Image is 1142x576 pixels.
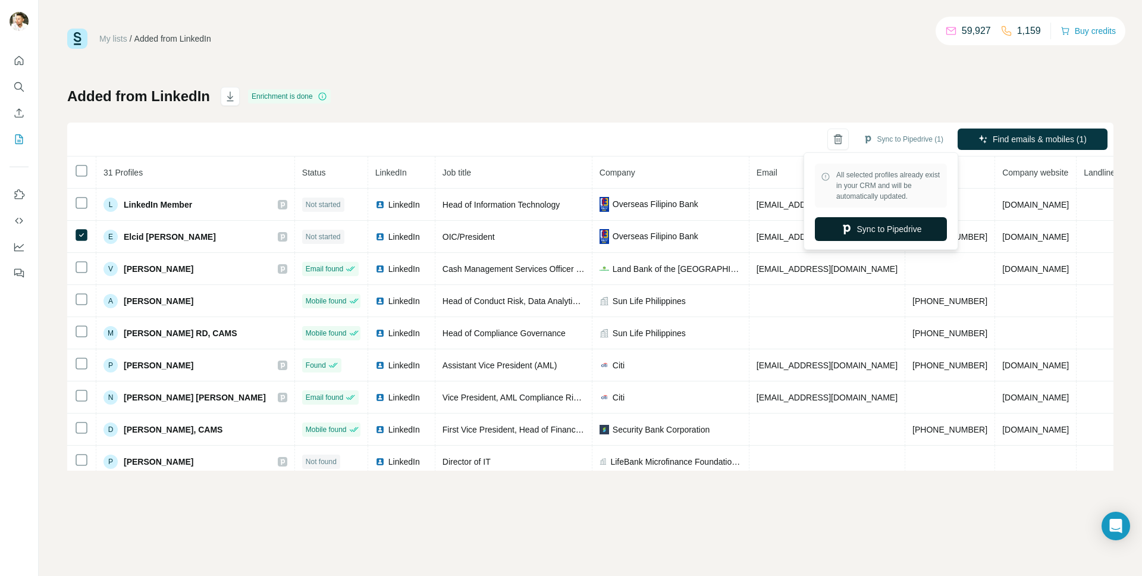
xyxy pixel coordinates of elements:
[443,328,566,338] span: Head of Compliance Governance
[375,457,385,467] img: LinkedIn logo
[1061,23,1116,39] button: Buy credits
[103,230,118,244] div: E
[610,456,741,468] span: LifeBank Microfinance Foundation, Inc. (LBF)
[375,264,385,274] img: LinkedIn logo
[757,264,898,274] span: [EMAIL_ADDRESS][DOMAIN_NAME]
[134,33,211,45] div: Added from LinkedIn
[443,232,495,242] span: OIC/President
[103,455,118,469] div: P
[103,358,118,372] div: P
[10,12,29,31] img: Avatar
[912,361,987,370] span: [PHONE_NUMBER]
[613,198,698,210] span: Overseas Filipino Bank
[103,390,118,405] div: N
[124,424,222,436] span: [PERSON_NAME], CAMS
[600,229,609,244] img: company-logo
[103,168,143,177] span: 31 Profiles
[302,168,326,177] span: Status
[443,264,831,274] span: Cash Management Services Officer - Information Security and Technology Risk Management Department
[10,210,29,231] button: Use Surfe API
[124,359,193,371] span: [PERSON_NAME]
[375,200,385,209] img: LinkedIn logo
[1002,264,1069,274] span: [DOMAIN_NAME]
[306,360,326,371] span: Found
[443,393,633,402] span: Vice President, AML Compliance Risk Management
[306,296,347,306] span: Mobile found
[306,424,347,435] span: Mobile found
[375,361,385,370] img: LinkedIn logo
[388,424,420,436] span: LinkedIn
[1002,200,1069,209] span: [DOMAIN_NAME]
[613,392,625,403] span: Citi
[10,129,29,150] button: My lists
[306,199,341,210] span: Not started
[388,392,420,403] span: LinkedIn
[124,263,193,275] span: [PERSON_NAME]
[103,294,118,308] div: A
[815,217,947,241] button: Sync to Pipedrive
[958,129,1108,150] button: Find emails & mobiles (1)
[1002,393,1069,402] span: [DOMAIN_NAME]
[124,392,266,403] span: [PERSON_NAME] [PERSON_NAME]
[613,327,686,339] span: Sun Life Philippines
[613,263,742,275] span: Land Bank of the [GEOGRAPHIC_DATA]
[306,264,343,274] span: Email found
[757,361,898,370] span: [EMAIL_ADDRESS][DOMAIN_NAME]
[388,295,420,307] span: LinkedIn
[248,89,331,104] div: Enrichment is done
[600,197,609,212] img: company-logo
[10,184,29,205] button: Use Surfe on LinkedIn
[757,393,898,402] span: [EMAIL_ADDRESS][DOMAIN_NAME]
[103,198,118,212] div: L
[443,361,557,370] span: Assistant Vice President (AML)
[388,327,420,339] span: LinkedIn
[306,392,343,403] span: Email found
[388,456,420,468] span: LinkedIn
[130,33,132,45] li: /
[124,199,192,211] span: LinkedIn Member
[912,425,987,434] span: [PHONE_NUMBER]
[757,232,898,242] span: [EMAIL_ADDRESS][DOMAIN_NAME]
[600,267,609,271] img: company-logo
[306,231,341,242] span: Not started
[10,102,29,124] button: Enrich CSV
[1002,425,1069,434] span: [DOMAIN_NAME]
[388,359,420,371] span: LinkedIn
[443,168,471,177] span: Job title
[124,231,216,243] span: Elcid [PERSON_NAME]
[124,295,193,307] span: [PERSON_NAME]
[613,295,686,307] span: Sun Life Philippines
[10,50,29,71] button: Quick start
[757,200,898,209] span: [EMAIL_ADDRESS][DOMAIN_NAME]
[613,230,698,242] span: Overseas Filipino Bank
[388,263,420,275] span: LinkedIn
[67,87,210,106] h1: Added from LinkedIn
[962,24,991,38] p: 59,927
[600,425,609,434] img: company-logo
[1002,168,1068,177] span: Company website
[67,29,87,49] img: Surfe Logo
[375,425,385,434] img: LinkedIn logo
[10,236,29,258] button: Dashboard
[443,425,686,434] span: First Vice President, Head of Financial Crime Compliance Division
[306,456,337,467] span: Not found
[1084,168,1115,177] span: Landline
[443,457,491,467] span: Director of IT
[375,232,385,242] img: LinkedIn logo
[124,456,193,468] span: [PERSON_NAME]
[103,262,118,276] div: V
[600,168,635,177] span: Company
[103,326,118,340] div: M
[375,296,385,306] img: LinkedIn logo
[443,296,641,306] span: Head of Conduct Risk, Data Analytics, and Assurance
[1102,512,1130,540] div: Open Intercom Messenger
[600,393,609,402] img: company-logo
[10,262,29,284] button: Feedback
[99,34,127,43] a: My lists
[912,328,987,338] span: [PHONE_NUMBER]
[757,168,777,177] span: Email
[388,231,420,243] span: LinkedIn
[1002,232,1069,242] span: [DOMAIN_NAME]
[1002,361,1069,370] span: [DOMAIN_NAME]
[855,130,952,148] button: Sync to Pipedrive (1)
